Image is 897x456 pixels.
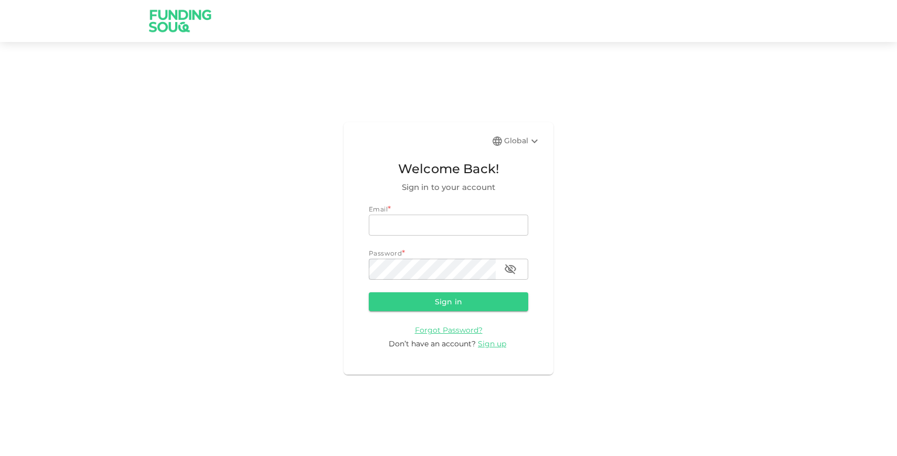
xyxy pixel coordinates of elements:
span: Email [369,205,388,213]
span: Sign up [478,339,506,348]
button: Sign in [369,292,528,311]
input: email [369,215,528,236]
span: Sign in to your account [369,181,528,194]
div: Global [504,135,541,147]
input: password [369,259,496,280]
span: Password [369,249,402,257]
span: Welcome Back! [369,159,528,179]
span: Don’t have an account? [389,339,476,348]
a: Forgot Password? [415,325,483,335]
